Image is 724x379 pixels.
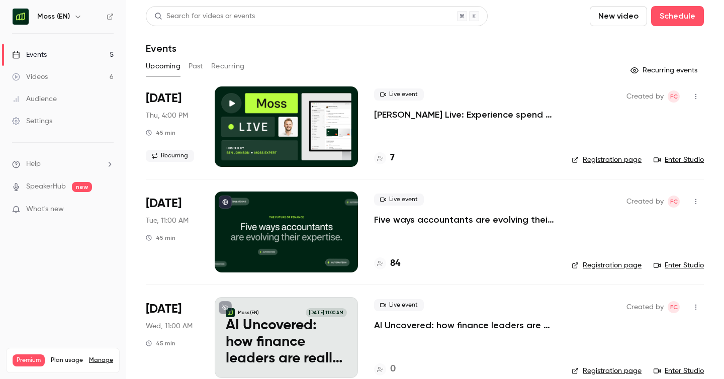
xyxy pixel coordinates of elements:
[146,111,188,121] span: Thu, 4:00 PM
[146,301,182,317] span: [DATE]
[12,50,47,60] div: Events
[590,6,647,26] button: New video
[146,234,175,242] div: 45 min
[72,182,92,192] span: new
[654,155,704,165] a: Enter Studio
[146,321,193,331] span: Wed, 11:00 AM
[374,194,424,206] span: Live event
[12,94,57,104] div: Audience
[668,90,680,103] span: Felicity Cator
[374,109,556,121] a: [PERSON_NAME] Live: Experience spend management automation with [PERSON_NAME]
[26,204,64,215] span: What's new
[146,58,180,74] button: Upcoming
[13,354,45,366] span: Premium
[146,216,189,226] span: Tue, 11:00 AM
[146,129,175,137] div: 45 min
[390,151,395,165] h4: 7
[146,86,199,167] div: Oct 2 Thu, 3:00 PM (Europe/London)
[668,301,680,313] span: Felicity Cator
[374,151,395,165] a: 7
[146,297,199,378] div: Oct 22 Wed, 11:00 AM (Europe/Berlin)
[572,260,642,270] a: Registration page
[215,297,358,378] a: AI Uncovered: how finance leaders are really using it, and their next big betsMoss (EN)[DATE] 11:...
[146,192,199,272] div: Oct 14 Tue, 11:00 AM (Europe/Berlin)
[26,181,66,192] a: SpeakerHub
[374,299,424,311] span: Live event
[51,356,83,364] span: Plan usage
[37,12,70,22] h6: Moss (EN)
[572,155,642,165] a: Registration page
[13,9,29,25] img: Moss (EN)
[12,159,114,169] li: help-dropdown-opener
[189,58,203,74] button: Past
[374,214,556,226] a: Five ways accountants are evolving their expertise, for the future of finance
[670,196,678,208] span: FC
[390,362,396,376] h4: 0
[89,356,113,364] a: Manage
[390,257,400,270] h4: 84
[626,62,704,78] button: Recurring events
[306,308,347,317] span: [DATE] 11:00 AM
[668,196,680,208] span: Felicity Cator
[626,301,664,313] span: Created by
[670,90,678,103] span: FC
[226,317,347,367] p: AI Uncovered: how finance leaders are really using it, and their next big bets
[238,310,259,316] p: Moss (EN)
[374,362,396,376] a: 0
[26,159,41,169] span: Help
[146,90,182,107] span: [DATE]
[12,116,52,126] div: Settings
[626,196,664,208] span: Created by
[651,6,704,26] button: Schedule
[146,339,175,347] div: 45 min
[670,301,678,313] span: FC
[211,58,245,74] button: Recurring
[374,88,424,101] span: Live event
[374,319,556,331] a: AI Uncovered: how finance leaders are really using it, and their next big bets
[146,150,194,162] span: Recurring
[654,260,704,270] a: Enter Studio
[146,42,176,54] h1: Events
[572,366,642,376] a: Registration page
[12,72,48,82] div: Videos
[146,196,182,212] span: [DATE]
[654,366,704,376] a: Enter Studio
[374,257,400,270] a: 84
[154,11,255,22] div: Search for videos or events
[626,90,664,103] span: Created by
